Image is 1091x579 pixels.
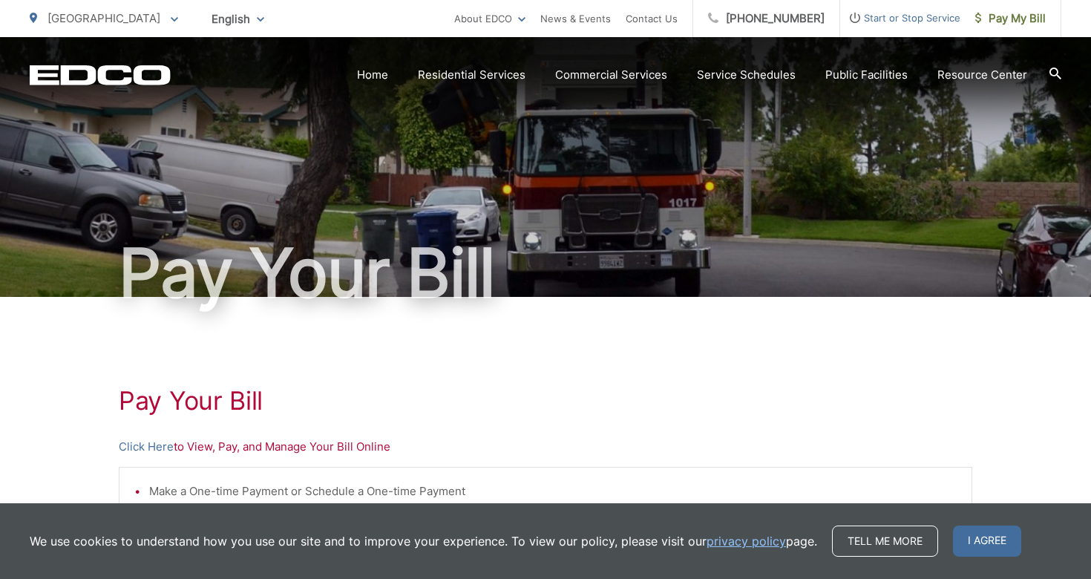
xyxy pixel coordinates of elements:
[119,386,972,416] h1: Pay Your Bill
[975,10,1046,27] span: Pay My Bill
[119,438,174,456] a: Click Here
[119,438,972,456] p: to View, Pay, and Manage Your Bill Online
[832,526,938,557] a: Tell me more
[30,532,817,550] p: We use cookies to understand how you use our site and to improve your experience. To view our pol...
[357,66,388,84] a: Home
[707,532,786,550] a: privacy policy
[200,6,275,32] span: English
[555,66,667,84] a: Commercial Services
[540,10,611,27] a: News & Events
[454,10,525,27] a: About EDCO
[825,66,908,84] a: Public Facilities
[953,526,1021,557] span: I agree
[937,66,1027,84] a: Resource Center
[697,66,796,84] a: Service Schedules
[47,11,160,25] span: [GEOGRAPHIC_DATA]
[626,10,678,27] a: Contact Us
[418,66,525,84] a: Residential Services
[149,482,957,500] li: Make a One-time Payment or Schedule a One-time Payment
[30,236,1061,310] h1: Pay Your Bill
[30,65,171,85] a: EDCD logo. Return to the homepage.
